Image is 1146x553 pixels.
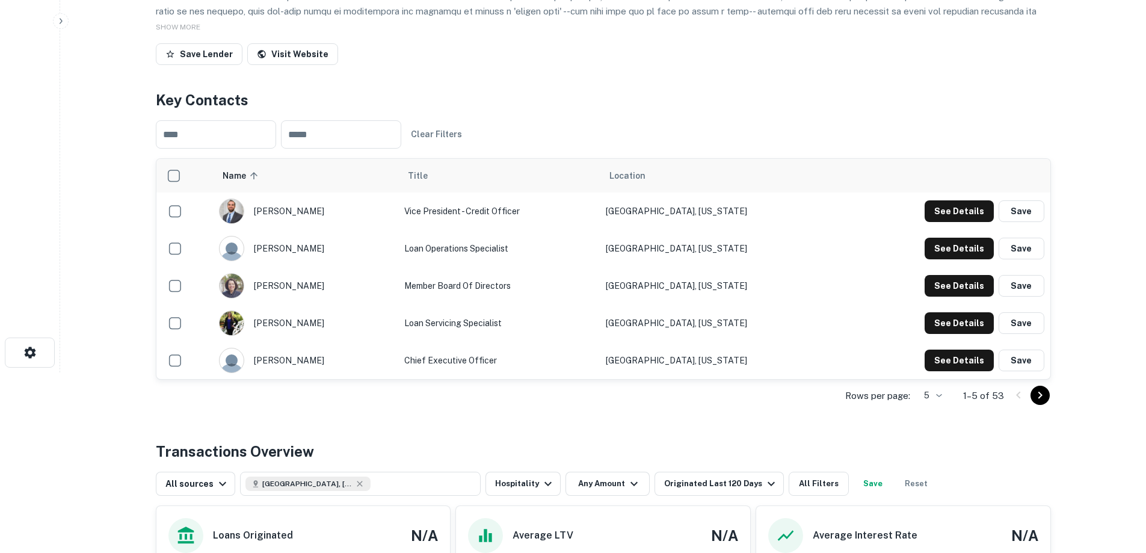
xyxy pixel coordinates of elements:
[485,472,561,496] button: Hospitality
[897,472,935,496] button: Reset
[165,477,230,491] div: All sources
[219,199,392,224] div: [PERSON_NAME]
[219,310,392,336] div: [PERSON_NAME]
[789,472,849,496] button: All Filters
[156,159,1050,379] div: scrollable content
[513,528,573,543] h6: Average LTV
[240,472,481,496] button: [GEOGRAPHIC_DATA], [GEOGRAPHIC_DATA], [GEOGRAPHIC_DATA]
[219,273,392,298] div: [PERSON_NAME]
[813,528,917,543] h6: Average Interest Rate
[220,348,244,372] img: 9c8pery4andzj6ohjkjp54ma2
[213,159,398,193] th: Name
[600,267,842,304] td: [GEOGRAPHIC_DATA], [US_STATE]
[219,348,392,373] div: [PERSON_NAME]
[398,230,600,267] td: Loan Operations Specialist
[408,168,443,183] span: Title
[999,275,1044,297] button: Save
[247,43,338,65] a: Visit Website
[600,230,842,267] td: [GEOGRAPHIC_DATA], [US_STATE]
[999,238,1044,259] button: Save
[854,472,892,496] button: Save your search to get updates of matches that match your search criteria.
[156,43,242,65] button: Save Lender
[411,525,438,546] h4: N/A
[600,342,842,379] td: [GEOGRAPHIC_DATA], [US_STATE]
[156,89,1051,111] h4: Key Contacts
[406,123,467,145] button: Clear Filters
[156,472,235,496] button: All sources
[925,200,994,222] button: See Details
[963,389,1004,403] p: 1–5 of 53
[156,440,314,462] h4: Transactions Overview
[220,274,244,298] img: 1517274713371
[1030,386,1050,405] button: Go to next page
[915,387,944,404] div: 5
[600,193,842,230] td: [GEOGRAPHIC_DATA], [US_STATE]
[1086,418,1146,476] iframe: Chat Widget
[398,304,600,342] td: Loan Servicing Specialist
[219,236,392,261] div: [PERSON_NAME]
[262,478,353,489] span: [GEOGRAPHIC_DATA], [GEOGRAPHIC_DATA], [GEOGRAPHIC_DATA]
[220,199,244,223] img: 1607477065604
[156,23,200,31] span: SHOW MORE
[398,193,600,230] td: Vice President - Credit Officer
[999,312,1044,334] button: Save
[655,472,784,496] button: Originated Last 120 Days
[664,477,778,491] div: Originated Last 120 Days
[398,159,600,193] th: Title
[600,159,842,193] th: Location
[398,342,600,379] td: Chief Executive Officer
[925,350,994,371] button: See Details
[925,275,994,297] button: See Details
[925,312,994,334] button: See Details
[711,525,738,546] h4: N/A
[600,304,842,342] td: [GEOGRAPHIC_DATA], [US_STATE]
[609,168,645,183] span: Location
[999,200,1044,222] button: Save
[398,267,600,304] td: Member Board Of Directors
[925,238,994,259] button: See Details
[1011,525,1038,546] h4: N/A
[220,236,244,261] img: 9c8pery4andzj6ohjkjp54ma2
[845,389,910,403] p: Rows per page:
[223,168,262,183] span: Name
[565,472,650,496] button: Any Amount
[220,311,244,335] img: 1565958531902
[999,350,1044,371] button: Save
[213,528,293,543] h6: Loans Originated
